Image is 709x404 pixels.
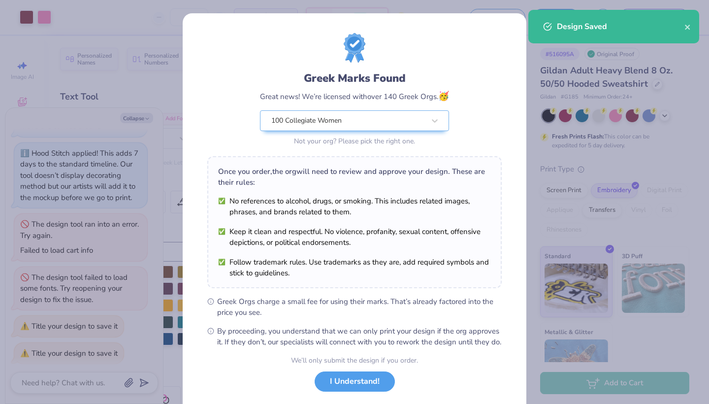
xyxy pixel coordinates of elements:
span: By proceeding, you understand that we can only print your design if the org approves it. If they ... [217,326,502,347]
div: Great news! We’re licensed with over 140 Greek Orgs. [260,90,449,103]
div: Once you order, the org will need to review and approve your design. These are their rules: [218,166,491,188]
li: Follow trademark rules. Use trademarks as they are, add required symbols and stick to guidelines. [218,257,491,278]
div: Greek Marks Found [260,70,449,86]
span: 🥳 [438,90,449,102]
span: Greek Orgs charge a small fee for using their marks. That’s already factored into the price you see. [217,296,502,318]
div: We’ll only submit the design if you order. [291,355,418,366]
div: Design Saved [557,21,684,33]
img: license-marks-badge.png [344,33,365,63]
li: No references to alcohol, drugs, or smoking. This includes related images, phrases, and brands re... [218,196,491,217]
button: close [684,21,691,33]
button: I Understand! [315,371,395,392]
li: Keep it clean and respectful. No violence, profanity, sexual content, offensive depictions, or po... [218,226,491,248]
div: Not your org? Please pick the right one. [260,136,449,146]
